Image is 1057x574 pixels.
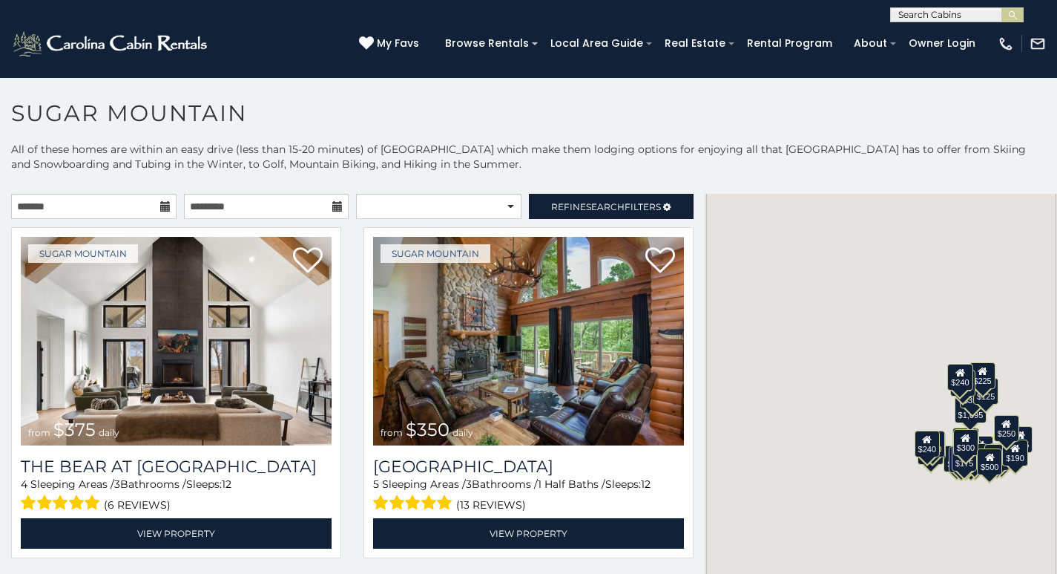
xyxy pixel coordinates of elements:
a: The Bear At [GEOGRAPHIC_DATA] [21,457,332,477]
a: Local Area Guide [543,32,651,55]
div: $190 [1002,440,1027,466]
div: $300 [952,429,978,456]
div: $250 [993,415,1018,442]
a: RefineSearchFilters [529,194,694,219]
a: Owner Login [901,32,983,55]
a: The Bear At Sugar Mountain from $375 daily [21,237,332,446]
a: Sugar Mountain [28,244,138,263]
span: 5 [373,477,379,491]
a: Add to favorites [293,246,323,277]
span: Search [586,201,625,212]
div: $195 [984,444,1009,471]
a: Real Estate [657,32,733,55]
span: from [28,427,50,438]
a: My Favs [359,36,423,52]
span: Refine Filters [551,201,661,212]
a: Grouse Moor Lodge from $350 daily [373,237,684,446]
a: View Property [21,518,332,549]
div: $210 [919,431,944,457]
span: daily [99,427,119,438]
a: View Property [373,518,684,549]
span: $350 [406,419,450,440]
div: $225 [969,362,995,389]
div: $155 [1007,426,1032,453]
a: About [846,32,895,55]
span: from [381,427,403,438]
img: phone-regular-white.png [998,36,1014,52]
h3: Grouse Moor Lodge [373,457,684,477]
span: (6 reviews) [104,495,171,515]
h3: The Bear At Sugar Mountain [21,457,332,477]
img: White-1-2.png [11,29,211,59]
span: 1 Half Baths / [538,477,605,491]
span: 4 [21,477,27,491]
a: Sugar Mountain [381,244,490,263]
span: 12 [222,477,231,491]
div: Sleeping Areas / Bathrooms / Sleeps: [373,477,684,515]
div: $125 [972,378,998,405]
div: $265 [953,428,978,454]
div: $225 [920,432,945,459]
a: [GEOGRAPHIC_DATA] [373,457,684,477]
div: $190 [952,428,977,454]
div: $175 [951,445,976,472]
span: daily [452,427,473,438]
div: $240 [914,431,939,457]
div: $155 [949,446,974,473]
span: 3 [114,477,120,491]
img: Grouse Moor Lodge [373,237,684,446]
img: mail-regular-white.png [1030,36,1046,52]
span: $375 [53,419,96,440]
div: $170 [949,370,975,397]
a: Add to favorites [645,246,675,277]
a: Rental Program [740,32,840,55]
div: $500 [976,449,1001,475]
div: $200 [967,436,992,463]
span: 12 [641,477,651,491]
span: My Favs [377,36,419,51]
a: Browse Rentals [438,32,536,55]
div: Sleeping Areas / Bathrooms / Sleeps: [21,477,332,515]
div: $240 [947,364,972,391]
div: $1,095 [954,397,987,423]
span: (13 reviews) [456,495,526,515]
img: The Bear At Sugar Mountain [21,237,332,446]
span: 3 [466,477,472,491]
